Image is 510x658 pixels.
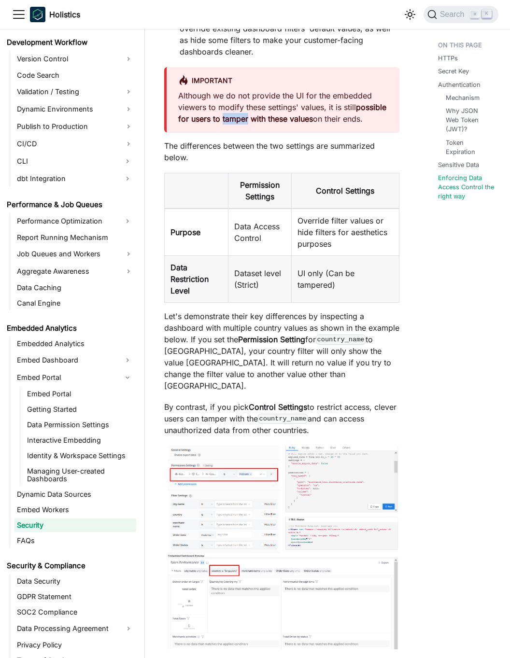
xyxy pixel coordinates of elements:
[258,414,308,423] code: country_name
[291,255,399,302] td: UI only (Can be tampered)
[178,75,388,87] div: Important
[119,370,136,385] button: Collapse sidebar category 'Embed Portal'
[119,213,136,229] button: Expand sidebar category 'Performance Optimization'
[30,7,80,22] a: HolisticsHolistics
[482,10,492,18] kbd: K
[14,246,136,262] a: Job Queues and Workers
[14,154,119,169] a: CLI
[438,54,458,63] a: HTTPs
[164,140,399,163] p: The differences between the two settings are summarized below.
[14,69,136,82] a: Code Search
[228,209,291,256] td: Data Access Control
[24,418,136,432] a: Data Permission Settings
[249,402,307,412] strong: Control Settings
[14,352,119,368] a: Embed Dashboard
[14,638,136,652] a: Privacy Policy
[14,171,119,186] a: dbt Integration
[170,263,209,295] strong: Data Restriction Level
[30,7,45,22] img: Holistics
[12,7,26,22] button: Toggle navigation bar
[164,310,399,392] p: Let's demonstrate their key differences by inspecting a dashboard with multiple country values as...
[24,387,136,401] a: Embed Portal
[164,446,399,649] img: Filter vs Permission
[14,281,136,294] a: Data Caching
[14,534,136,547] a: FAQs
[14,488,136,501] a: Dynamic Data Sources
[14,136,136,152] a: CI/CD
[228,255,291,302] td: Dataset level (Strict)
[4,559,136,573] a: Security & Compliance
[316,335,366,344] code: country_name
[119,352,136,368] button: Expand sidebar category 'Embed Dashboard'
[49,9,80,20] b: Holistics
[24,434,136,447] a: Interactive Embedding
[119,171,136,186] button: Expand sidebar category 'dbt Integration'
[178,102,386,124] strong: possible for users to tamper with these values
[291,209,399,256] td: Override filter values or hide filters for aesthetics purposes
[170,227,200,237] strong: Purpose
[14,51,136,67] a: Version Control
[119,154,136,169] button: Expand sidebar category 'CLI'
[14,119,136,134] a: Publish to Production
[14,264,136,279] a: Aggregate Awareness
[24,403,136,416] a: Getting Started
[4,322,136,335] a: Embedded Analytics
[164,401,399,436] p: By contrast, if you pick to restrict access, clever users can tamper with the and can access unau...
[14,590,136,603] a: GDPR Statement
[14,605,136,619] a: SOC2 Compliance
[438,80,481,89] a: Authentication
[438,67,469,76] a: Secret Key
[4,198,136,211] a: Performance & Job Queues
[14,574,136,588] a: Data Security
[14,337,136,350] a: Embedded Analytics
[14,213,119,229] a: Performance Optimization
[14,621,136,636] a: Data Processing Agreement
[24,449,136,462] a: Identity & Workspace Settings
[14,296,136,310] a: Canal Engine
[446,93,480,102] a: Mechanism
[14,101,136,117] a: Dynamic Environments
[438,160,479,169] a: Sensitive Data
[438,173,495,201] a: Enforcing Data Access Control the right way
[402,7,418,22] button: Switch between dark and light mode (currently light mode)
[470,10,480,19] kbd: ⌘
[424,6,498,23] button: Search (Command+K)
[316,186,374,196] strong: Control Settings
[238,335,305,344] strong: Permission Setting
[240,180,280,201] strong: Permission Settings
[178,90,388,125] p: Although we do not provide the UI for the embedded viewers to modify these settings' values, it i...
[14,231,136,244] a: Report Running Mechanism
[446,106,491,134] a: Why JSON Web Token (JWT)?
[24,464,136,486] a: Managing User-created Dashboards
[446,138,491,156] a: Token Expiration
[14,503,136,517] a: Embed Workers
[437,10,470,19] span: Search
[14,370,119,385] a: Embed Portal
[14,84,136,99] a: Validation / Testing
[4,36,136,49] a: Development Workflow
[14,518,136,532] a: Security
